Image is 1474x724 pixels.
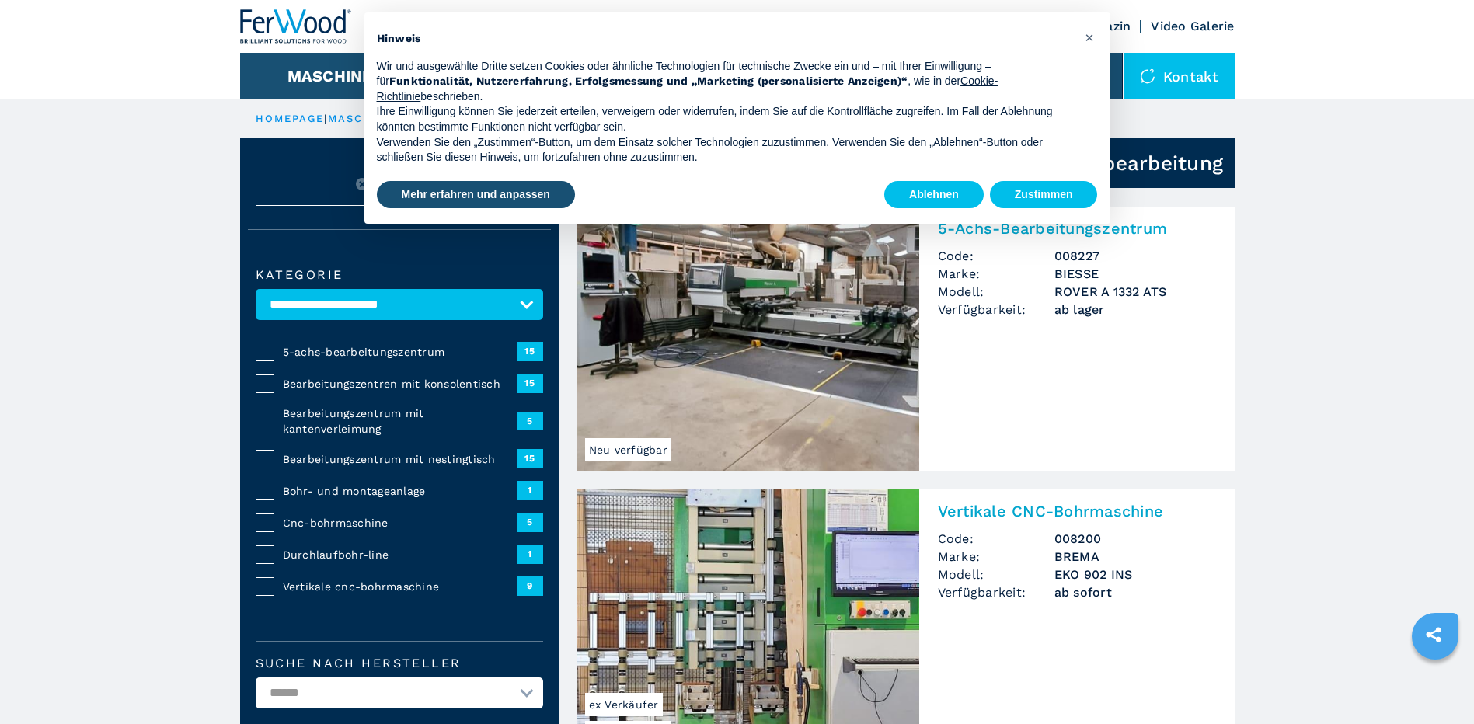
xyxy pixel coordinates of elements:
[517,374,543,392] span: 15
[283,483,517,499] span: Bohr- und montageanlage
[1124,53,1235,99] div: Kontakt
[517,513,543,531] span: 5
[1078,25,1103,50] button: Schließen Sie diesen Hinweis
[377,181,575,209] button: Mehr erfahren und anpassen
[1408,654,1462,712] iframe: Chat
[517,481,543,499] span: 1
[517,449,543,468] span: 15
[884,181,984,209] button: Ablehnen
[585,693,663,716] span: ex Verkäufer
[577,207,919,471] img: 5-Achs-Bearbeitungszentrum BIESSE ROVER A 1332 ATS
[517,342,543,360] span: 15
[517,576,543,595] span: 9
[256,162,543,206] button: ResetAbbrechen
[1054,548,1216,566] h3: BREMA
[938,566,1054,583] span: Modell:
[324,113,327,124] span: |
[283,547,517,562] span: Durchlaufbohr-line
[938,530,1054,548] span: Code:
[283,376,517,392] span: Bearbeitungszentren mit konsolentisch
[377,75,998,103] a: Cookie-Richtlinie
[256,657,543,670] label: Suche nach Hersteller
[283,579,517,594] span: Vertikale cnc-bohrmaschine
[283,451,517,467] span: Bearbeitungszentrum mit nestingtisch
[377,31,1073,47] h2: Hinweis
[938,548,1054,566] span: Marke:
[938,283,1054,301] span: Modell:
[256,113,325,124] a: HOMEPAGE
[1054,530,1216,548] h3: 008200
[517,545,543,563] span: 1
[283,515,517,531] span: Cnc-bohrmaschine
[328,113,404,124] a: maschinen
[938,502,1216,520] h2: Vertikale CNC-Bohrmaschine
[938,583,1054,601] span: Verfügbarkeit:
[283,344,517,360] span: 5-achs-bearbeitungszentrum
[1054,247,1216,265] h3: 008227
[990,181,1098,209] button: Zustimmen
[1054,265,1216,283] h3: BIESSE
[389,75,908,87] strong: Funktionalität, Nutzererfahrung, Erfolgsmessung und „Marketing (personalisierte Anzeigen)“
[1054,583,1216,601] span: ab sofort
[377,135,1073,165] p: Verwenden Sie den „Zustimmen“-Button, um dem Einsatz solcher Technologien zuzustimmen. Verwenden ...
[1414,615,1453,654] a: sharethis
[577,207,1235,471] a: 5-Achs-Bearbeitungszentrum BIESSE ROVER A 1332 ATSNeu verfügbar5-Achs-BearbeitungszentrumCode:008...
[1054,566,1216,583] h3: EKO 902 INS
[1054,283,1216,301] h3: ROVER A 1332 ATS
[377,104,1073,134] p: Ihre Einwilligung können Sie jederzeit erteilen, verweigern oder widerrufen, indem Sie auf die Ko...
[938,301,1054,318] span: Verfügbarkeit:
[283,406,517,437] span: Bearbeitungszentrum mit kantenverleimung
[377,59,1073,105] p: Wir und ausgewählte Dritte setzen Cookies oder ähnliche Technologien für technische Zwecke ein un...
[256,269,543,281] label: Kategorie
[240,9,352,44] img: Ferwood
[517,412,543,430] span: 5
[1151,19,1234,33] a: Video Galerie
[585,438,671,461] span: Neu verfügbar
[938,265,1054,283] span: Marke:
[287,67,385,85] button: Maschinen
[938,247,1054,265] span: Code:
[1140,68,1155,84] img: Kontakt
[1054,301,1216,318] span: ab lager
[1085,28,1094,47] span: ×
